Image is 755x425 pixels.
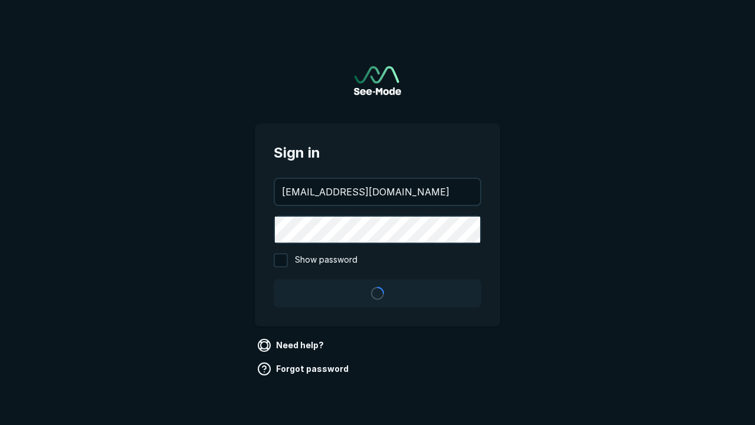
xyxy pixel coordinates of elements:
a: Go to sign in [354,66,401,95]
span: Sign in [274,142,481,164]
input: your@email.com [275,179,480,205]
a: Forgot password [255,359,353,378]
img: See-Mode Logo [354,66,401,95]
a: Need help? [255,336,329,355]
span: Show password [295,253,357,267]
